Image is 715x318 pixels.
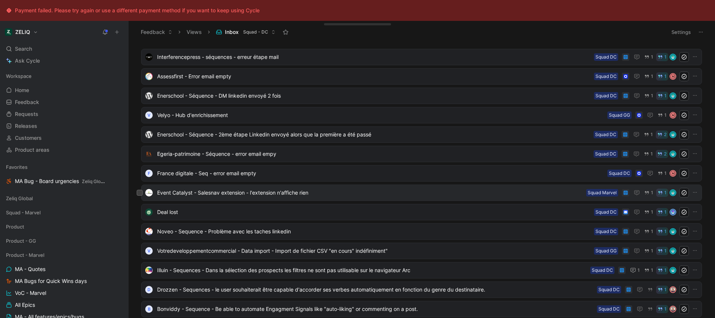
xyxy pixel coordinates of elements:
[595,150,616,158] div: Squad DC
[651,55,653,59] span: 1
[642,150,654,158] button: 1
[670,132,676,137] img: avatar
[141,49,702,65] a: logoInterferencepress - séquences - erreur étape mailSquad DC11avatar
[3,221,125,232] div: Product
[664,74,667,79] span: 1
[157,188,583,197] span: Event Catalyst - Salesnav extension - l'extension n'affiche rien
[664,268,667,273] span: 1
[651,152,653,156] span: 1
[145,189,153,196] img: logo
[656,208,668,216] button: 1
[15,6,260,15] div: Payment failed. Please try again or use a different payment method if you want to keep using Cycle
[670,93,676,98] img: avatar
[643,92,655,100] button: 1
[157,305,594,314] span: Bonviddy - Sequence - Be able to automate Engagment Signals like "auto-liking" or commenting on a...
[15,86,29,94] span: Home
[145,73,153,80] img: logo
[15,44,32,53] span: Search
[3,27,40,37] button: ZELIQZELIQ
[588,189,617,196] div: Squad Marvel
[6,209,41,216] span: Squad - Marvel
[141,165,702,182] a: fFrance digitale - Seq - error email emptySquad DC1M
[15,29,30,35] h1: ZELIQ
[145,92,153,100] img: logo
[664,132,667,137] span: 2
[670,113,676,118] div: M
[651,191,653,195] span: 1
[592,267,613,274] div: Squad DC
[595,131,616,138] div: Squad DC
[6,237,36,245] span: Product - GG
[141,281,702,298] a: dDrozzen - Sequences - le user souhaiterait être capable d'accorder ses verbes automatiquement en...
[145,286,153,293] div: d
[664,55,667,59] span: 1
[183,26,205,38] button: Views
[3,97,125,108] a: Feedback
[656,227,668,236] button: 1
[213,26,279,38] button: InboxSquad - DC
[145,53,153,61] img: logo
[157,169,604,178] span: France digitale - Seq - error email empty
[137,26,176,38] button: Feedback
[3,70,125,82] div: Workspace
[609,111,630,119] div: Squad GG
[3,276,125,287] a: MA Bugs for Quick Wins days
[651,132,653,137] span: 1
[3,207,125,220] div: Squad - Marvel
[664,249,667,253] span: 1
[141,68,702,85] a: logoAssessfirst - Error email emptySquad DC11M
[664,229,667,234] span: 1
[651,249,653,253] span: 1
[670,54,676,60] img: avatar
[6,251,44,259] span: Product - Marvel
[656,92,668,100] button: 1
[3,108,125,120] a: Requests
[642,130,654,139] button: 1
[643,266,655,274] button: 1
[145,208,153,216] img: logo
[3,249,125,261] div: Product - Marvel
[243,28,268,36] span: Squad - DC
[664,210,667,214] span: 1
[643,189,655,197] button: 1
[15,122,37,130] span: Releases
[141,243,702,259] a: vVotredeveloppementcommercial - Data import - Import de fichier CSV "en cours" indéfiniment"Squad...
[3,43,125,54] div: Search
[15,98,39,106] span: Feedback
[664,152,667,156] span: 2
[656,247,668,255] button: 1
[15,110,38,118] span: Requests
[145,131,153,138] img: logo
[595,92,617,100] div: Squad DC
[651,94,653,98] span: 1
[82,179,107,184] span: Zeliq Global
[157,72,591,81] span: Assessfirst - Error email empty
[670,229,676,234] img: avatar
[225,28,239,36] span: Inbox
[3,144,125,155] a: Product areas
[3,55,125,66] a: Ask Cycle
[656,266,668,274] button: 1
[3,161,125,173] div: Favorites
[643,53,655,61] button: 1
[6,72,32,80] span: Workspace
[651,74,653,79] span: 1
[145,247,153,255] div: v
[670,287,676,292] img: avatar
[15,289,46,297] span: VoC - Marvel
[656,305,668,313] button: 1
[598,305,620,313] div: Squad DC
[656,111,668,119] button: 1
[15,277,87,285] span: MA Bugs for Quick Wins days
[157,111,604,120] span: Velyo - Hub d'enrichissement
[3,299,125,311] a: All Epics
[15,146,50,154] span: Product areas
[141,126,702,143] a: logoEnerschool - Séquence - 2ème étape Linkedin envoyé alors que la première a été passéSquad DC1...
[157,285,594,294] span: Drozzen - Sequences - le user souhaiterait être capable d'accorder ses verbes automatiquement en ...
[157,227,591,236] span: Noveo - Sequence - Problème avec les taches linkedin
[15,177,106,185] span: MA Bug - Board urgencies
[656,150,668,158] button: 2
[15,134,42,142] span: Customers
[656,286,668,294] button: 1
[145,305,153,313] div: B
